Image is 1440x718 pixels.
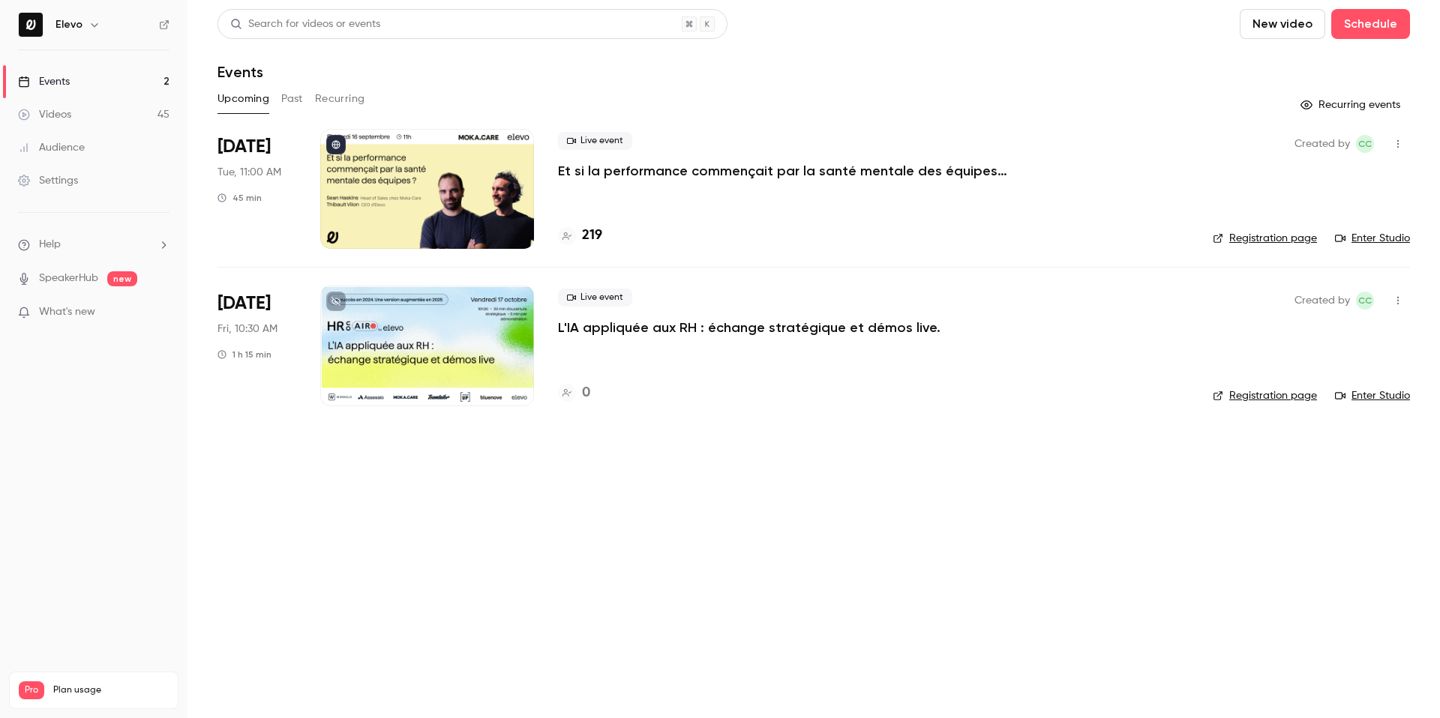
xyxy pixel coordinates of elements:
[582,226,602,246] h4: 219
[217,135,271,159] span: [DATE]
[151,306,169,319] iframe: Noticeable Trigger
[1294,292,1350,310] span: Created by
[107,271,137,286] span: new
[558,319,940,337] a: L'IA appliquée aux RH : échange stratégique et démos live.
[39,304,95,320] span: What's new
[217,349,271,360] div: 1 h 15 min
[1358,292,1372,310] span: CC
[1294,135,1350,153] span: Created by
[558,226,602,246] a: 219
[217,165,281,180] span: Tue, 11:00 AM
[39,271,98,286] a: SpeakerHub
[1335,231,1410,246] a: Enter Studio
[1358,135,1372,153] span: CC
[18,140,85,155] div: Audience
[217,192,262,204] div: 45 min
[18,74,70,89] div: Events
[1240,9,1325,39] button: New video
[217,87,269,111] button: Upcoming
[217,286,296,405] div: Oct 17 Fri, 10:30 AM (Europe/Paris)
[1356,135,1374,153] span: Clara Courtillier
[281,87,303,111] button: Past
[19,13,43,37] img: Elevo
[18,173,78,188] div: Settings
[1331,9,1410,39] button: Schedule
[558,383,590,403] a: 0
[315,87,365,111] button: Recurring
[18,107,71,122] div: Videos
[53,684,169,696] span: Plan usage
[558,162,1008,180] a: Et si la performance commençait par la santé mentale des équipes ?
[1294,93,1410,117] button: Recurring events
[582,383,590,403] h4: 0
[558,289,632,307] span: Live event
[1356,292,1374,310] span: Clara Courtillier
[1335,388,1410,403] a: Enter Studio
[55,17,82,32] h6: Elevo
[217,292,271,316] span: [DATE]
[39,237,61,253] span: Help
[1213,388,1317,403] a: Registration page
[18,237,169,253] li: help-dropdown-opener
[1213,231,1317,246] a: Registration page
[217,322,277,337] span: Fri, 10:30 AM
[19,681,44,699] span: Pro
[558,132,632,150] span: Live event
[217,129,296,249] div: Sep 16 Tue, 11:00 AM (Europe/Paris)
[217,63,263,81] h1: Events
[230,16,380,32] div: Search for videos or events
